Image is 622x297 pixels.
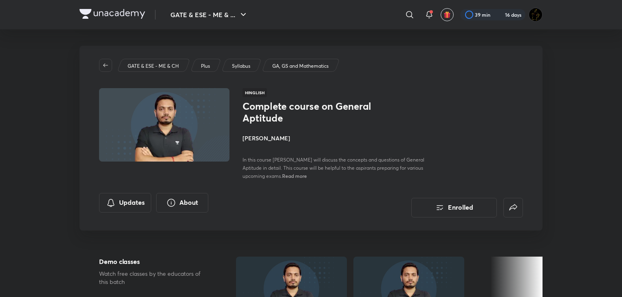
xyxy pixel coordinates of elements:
[165,7,253,23] button: GATE & ESE - ME & ...
[156,193,208,213] button: About
[79,9,145,19] img: Company Logo
[99,193,151,213] button: Updates
[411,198,497,217] button: Enrolled
[200,62,212,70] a: Plus
[99,257,210,266] h5: Demo classes
[243,100,376,124] h1: Complete course on General Aptitude
[529,8,543,22] img: Ranit Maity01
[443,11,451,18] img: avatar
[201,62,210,70] p: Plus
[128,62,179,70] p: GATE & ESE - ME & CH
[272,62,329,70] p: GA, GS and Mathematics
[441,8,454,21] button: avatar
[126,62,181,70] a: GATE & ESE - ME & CH
[243,134,425,142] h4: [PERSON_NAME]
[503,198,523,217] button: false
[243,88,267,97] span: Hinglish
[98,87,231,162] img: Thumbnail
[495,11,503,19] img: streak
[271,62,330,70] a: GA, GS and Mathematics
[232,62,250,70] p: Syllabus
[79,9,145,21] a: Company Logo
[231,62,252,70] a: Syllabus
[282,173,307,179] span: Read more
[99,270,210,286] p: Watch free classes by the educators of this batch
[243,157,424,179] span: In this course [PERSON_NAME] will discuss the concepts and questions of General Aptitude in detai...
